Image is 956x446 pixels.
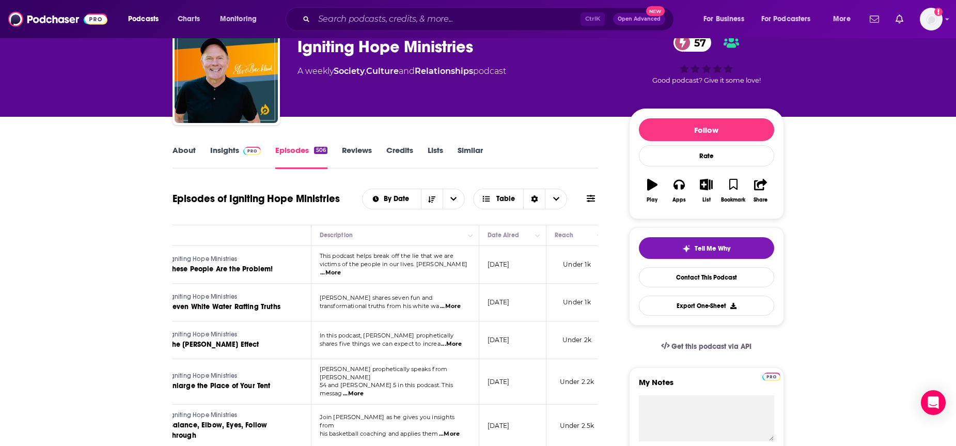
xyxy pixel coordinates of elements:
[684,34,711,52] span: 57
[613,13,665,25] button: Open AdvancedNew
[696,11,757,27] button: open menu
[464,229,477,242] button: Column Actions
[639,172,666,209] button: Play
[762,373,780,381] img: Podchaser Pro
[639,237,774,259] button: tell me why sparkleTell Me Why
[8,9,107,29] img: Podchaser - Follow, Share and Rate Podcasts
[169,264,292,274] a: These People Are the Problem!
[173,192,340,205] h1: Episodes of Igniting Hope Ministries
[458,145,483,169] a: Similar
[639,267,774,287] a: Contact This Podcast
[703,12,744,26] span: For Business
[440,302,461,311] span: ...More
[921,390,946,415] div: Open Intercom Messenger
[488,421,510,430] p: [DATE]
[175,20,278,123] img: Igniting Hope Ministries
[754,197,767,203] div: Share
[320,413,455,429] span: Join [PERSON_NAME] as he gives you insights from
[128,12,159,26] span: Podcasts
[441,340,462,348] span: ...More
[243,147,261,155] img: Podchaser Pro
[473,189,568,209] button: Choose View
[755,11,826,27] button: open menu
[695,244,730,253] span: Tell Me Why
[652,76,761,84] span: Good podcast? Give it some love!
[343,390,364,398] span: ...More
[920,8,943,30] span: Logged in as TinaPugh
[169,255,292,264] a: Igniting Hope Ministries
[415,66,473,76] a: Relationships
[320,332,454,339] span: In this podcast, [PERSON_NAME] prophetically
[320,252,453,259] span: This podcast helps break off the lie that we are
[169,331,238,338] span: Igniting Hope Ministries
[320,340,441,347] span: shares five things we can expect to increa
[314,147,327,154] div: 506
[639,145,774,166] div: Rate
[639,296,774,316] button: Export One-Sheet
[562,336,591,344] span: Under 2k
[563,260,590,268] span: Under 1k
[646,6,665,16] span: New
[629,27,784,91] div: 57Good podcast? Give it some love!
[618,17,661,22] span: Open Advanced
[320,381,453,397] span: 54 and [PERSON_NAME] 5 in this podcast. This messag
[169,421,268,440] span: Balance, Elbow, Eyes, Follow Through
[169,340,292,350] a: The [PERSON_NAME] Effect
[384,195,413,203] span: By Date
[443,189,464,209] button: open menu
[666,172,693,209] button: Apps
[488,335,510,344] p: [DATE]
[560,378,594,386] span: Under 2.2k
[365,66,366,76] span: ,
[169,420,293,441] a: Balance, Elbow, Eyes, Follow Through
[428,145,443,169] a: Lists
[833,12,851,26] span: More
[721,197,745,203] div: Bookmark
[639,377,774,395] label: My Notes
[563,298,590,306] span: Under 1k
[320,302,440,310] span: transformational truths from his white wa
[366,66,399,76] a: Culture
[334,66,365,76] a: Society
[761,12,811,26] span: For Podcasters
[169,381,271,390] span: Enlarge the Place of Your Tent
[488,298,510,306] p: [DATE]
[169,411,293,420] a: Igniting Hope Ministries
[488,229,519,241] div: Date Aired
[399,66,415,76] span: and
[171,11,206,27] a: Charts
[826,11,864,27] button: open menu
[682,244,691,253] img: tell me why sparkle
[121,11,172,27] button: open menu
[320,269,341,277] span: ...More
[169,411,238,419] span: Igniting Hope Ministries
[560,422,594,429] span: Under 2.5k
[169,302,292,312] a: Seven White Water Rafting Truths
[169,330,292,340] a: Igniting Hope Ministries
[178,12,200,26] span: Charts
[173,145,196,169] a: About
[386,145,413,169] a: Credits
[169,372,238,379] span: Igniting Hope Ministries
[702,197,711,203] div: List
[169,372,292,381] a: Igniting Hope Ministries
[169,265,273,273] span: These People Are the Problem!
[439,430,460,438] span: ...More
[488,377,510,386] p: [DATE]
[320,229,353,241] div: Description
[169,293,292,302] a: Igniting Hope Ministries
[581,12,605,26] span: Ctrl K
[891,10,907,28] a: Show notifications dropdown
[523,189,545,209] div: Sort Direction
[672,197,686,203] div: Apps
[169,381,292,391] a: Enlarge the Place of Your Tent
[275,145,327,169] a: Episodes506
[934,8,943,16] svg: Add a profile image
[653,334,760,359] a: Get this podcast via API
[220,12,257,26] span: Monitoring
[320,430,438,437] span: his basketball coaching and applies them
[342,145,372,169] a: Reviews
